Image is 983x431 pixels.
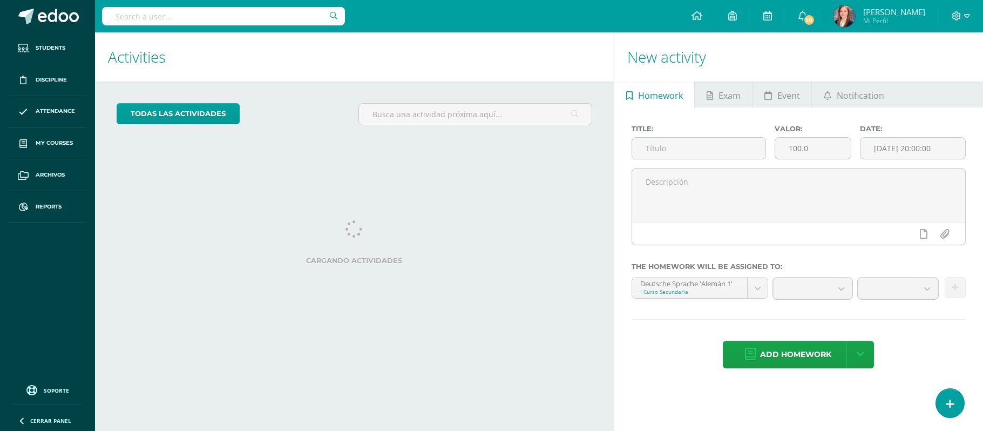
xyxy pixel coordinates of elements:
label: Title: [632,125,766,133]
span: [PERSON_NAME] [863,6,925,17]
a: Exam [695,82,752,107]
a: todas las Actividades [117,103,240,124]
span: Reports [36,203,62,211]
span: Cerrar panel [30,417,71,425]
label: The homework will be assigned to: [632,262,966,271]
input: Fecha de entrega [860,138,965,159]
a: Students [9,32,86,64]
a: My courses [9,127,86,159]
a: Event [752,82,811,107]
a: Soporte [13,382,82,397]
span: Students [36,44,65,52]
input: Search a user… [102,7,345,25]
h1: New activity [627,32,970,82]
a: Discipline [9,64,86,96]
span: My courses [36,139,73,147]
span: Notification [837,83,884,109]
a: Homework [614,82,694,107]
span: Homework [638,83,683,109]
img: 30b41a60147bfd045cc6c38be83b16e6.png [833,5,855,27]
input: Título [632,138,765,159]
span: Soporte [44,387,69,394]
span: Attendance [36,107,75,116]
span: Add homework [760,341,831,368]
a: Notification [812,82,896,107]
span: Mi Perfil [863,16,925,25]
div: I Curso Secundaria [640,288,739,295]
label: Valor: [775,125,852,133]
input: Puntos máximos [775,138,851,159]
label: Cargando actividades [117,257,592,265]
a: Deutsche Sprache 'Alemán 1'I Curso Secundaria [632,278,768,298]
a: Archivos [9,159,86,191]
a: Reports [9,191,86,223]
h1: Activities [108,32,601,82]
label: Date: [860,125,966,133]
span: Event [777,83,800,109]
input: Busca una actividad próxima aquí... [359,104,591,125]
div: Deutsche Sprache 'Alemán 1' [640,278,739,288]
span: 28 [803,14,815,26]
span: Archivos [36,171,65,179]
a: Attendance [9,96,86,128]
span: Discipline [36,76,67,84]
span: Exam [718,83,741,109]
